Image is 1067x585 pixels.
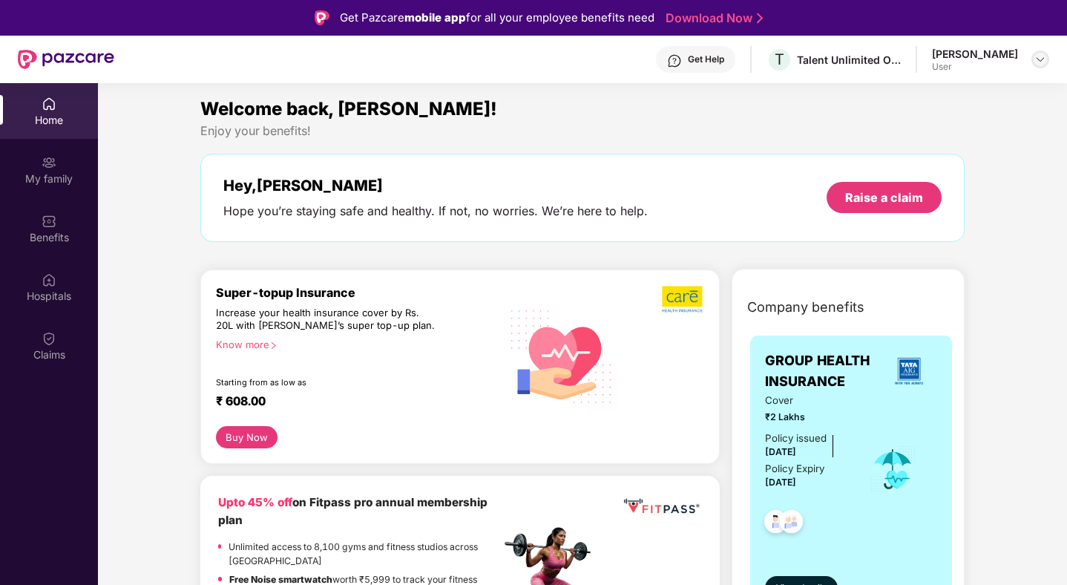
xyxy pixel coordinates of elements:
[223,203,648,219] div: Hope you’re staying safe and healthy. If not, no worries. We’re here to help.
[667,53,682,68] img: svg+xml;base64,PHN2ZyBpZD0iSGVscC0zMngzMiIgeG1sbnM9Imh0dHA6Ly93d3cudzMub3JnLzIwMDAvc3ZnIiB3aWR0aD...
[621,494,702,519] img: fppp.png
[765,350,880,393] span: GROUP HEALTH INSURANCE
[216,426,278,448] button: Buy Now
[42,331,56,346] img: svg+xml;base64,PHN2ZyBpZD0iQ2xhaW0iIHhtbG5zPSJodHRwOi8vd3d3LnczLm9yZy8yMDAwL3N2ZyIgd2lkdGg9IjIwIi...
[340,9,654,27] div: Get Pazcare for all your employee benefits need
[216,339,492,349] div: Know more
[765,431,827,446] div: Policy issued
[662,285,704,313] img: b5dec4f62d2307b9de63beb79f102df3.png
[797,53,901,67] div: Talent Unlimited Online Services Private Limited
[42,97,56,111] img: svg+xml;base64,PHN2ZyBpZD0iSG9tZSIgeG1sbnM9Imh0dHA6Ly93d3cudzMub3JnLzIwMDAvc3ZnIiB3aWR0aD0iMjAiIG...
[747,297,864,318] span: Company benefits
[42,214,56,229] img: svg+xml;base64,PHN2ZyBpZD0iQmVuZWZpdHMiIHhtbG5zPSJodHRwOi8vd3d3LnczLm9yZy8yMDAwL3N2ZyIgd2lkdGg9Ij...
[501,293,623,417] img: svg+xml;base64,PHN2ZyB4bWxucz0iaHR0cDovL3d3dy53My5vcmcvMjAwMC9zdmciIHhtbG5zOnhsaW5rPSJodHRwOi8vd3...
[223,177,648,195] div: Hey, [PERSON_NAME]
[269,341,278,350] span: right
[216,285,501,300] div: Super-topup Insurance
[757,10,763,26] img: Stroke
[758,506,794,542] img: svg+xml;base64,PHN2ZyB4bWxucz0iaHR0cDovL3d3dy53My5vcmcvMjAwMC9zdmciIHdpZHRoPSI0OC45NDMiIGhlaWdodD...
[404,10,466,24] strong: mobile app
[1034,53,1046,65] img: svg+xml;base64,PHN2ZyBpZD0iRHJvcGRvd24tMzJ4MzIiIHhtbG5zPSJodHRwOi8vd3d3LnczLm9yZy8yMDAwL3N2ZyIgd2...
[315,10,329,25] img: Logo
[666,10,758,26] a: Download Now
[845,189,923,206] div: Raise a claim
[218,495,292,509] b: Upto 45% off
[229,540,500,569] p: Unlimited access to 8,100 gyms and fitness studios across [GEOGRAPHIC_DATA]
[765,477,796,488] span: [DATE]
[18,50,114,69] img: New Pazcare Logo
[200,123,965,139] div: Enjoy your benefits!
[200,98,497,120] span: Welcome back, [PERSON_NAME]!
[932,47,1018,61] div: [PERSON_NAME]
[773,506,810,542] img: svg+xml;base64,PHN2ZyB4bWxucz0iaHR0cDovL3d3dy53My5vcmcvMjAwMC9zdmciIHdpZHRoPSI0OC45NDMiIGhlaWdodD...
[765,461,824,477] div: Policy Expiry
[216,377,438,388] div: Starting from as low as
[765,410,849,424] span: ₹2 Lakhs
[218,495,487,527] b: on Fitpass pro annual membership plan
[775,50,784,68] span: T
[42,272,56,287] img: svg+xml;base64,PHN2ZyBpZD0iSG9zcGl0YWxzIiB4bWxucz0iaHR0cDovL3d3dy53My5vcmcvMjAwMC9zdmciIHdpZHRoPS...
[932,61,1018,73] div: User
[216,393,486,411] div: ₹ 608.00
[765,446,796,457] span: [DATE]
[229,574,332,585] strong: Free Noise smartwatch
[216,307,437,333] div: Increase your health insurance cover by Rs. 20L with [PERSON_NAME]’s super top-up plan.
[869,445,917,494] img: icon
[42,155,56,170] img: svg+xml;base64,PHN2ZyB3aWR0aD0iMjAiIGhlaWdodD0iMjAiIHZpZXdCb3g9IjAgMCAyMCAyMCIgZmlsbD0ibm9uZSIgeG...
[765,393,849,408] span: Cover
[889,351,929,391] img: insurerLogo
[688,53,724,65] div: Get Help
